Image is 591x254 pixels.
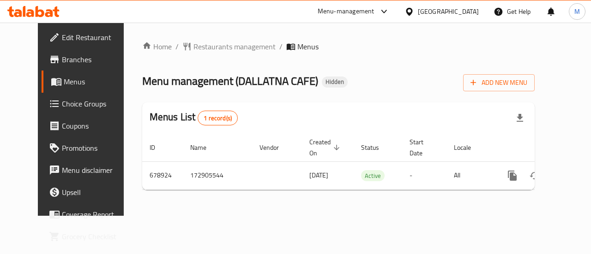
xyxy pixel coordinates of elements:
span: Restaurants management [193,41,276,52]
span: Choice Groups [62,98,129,109]
span: Hidden [322,78,348,86]
span: ID [150,142,167,153]
a: Upsell [42,181,137,203]
div: Hidden [322,77,348,88]
li: / [175,41,179,52]
span: Menu management ( DALLATNA CAFE ) [142,71,318,91]
span: 1 record(s) [198,114,237,123]
a: Restaurants management [182,41,276,52]
a: Coupons [42,115,137,137]
span: Grocery Checklist [62,231,129,242]
button: more [501,165,524,187]
div: Export file [509,107,531,129]
span: Active [361,171,385,181]
span: Upsell [62,187,129,198]
span: Branches [62,54,129,65]
nav: breadcrumb [142,41,535,52]
div: Active [361,170,385,181]
span: Vendor [259,142,291,153]
span: [DATE] [309,169,328,181]
a: Menus [42,71,137,93]
div: Menu-management [318,6,374,17]
span: Coverage Report [62,209,129,220]
a: Grocery Checklist [42,225,137,248]
a: Branches [42,48,137,71]
span: Menus [297,41,319,52]
span: Status [361,142,391,153]
span: Menus [64,76,129,87]
span: Promotions [62,142,129,154]
a: Menu disclaimer [42,159,137,181]
td: 678924 [142,161,183,189]
span: Created On [309,136,343,159]
button: Change Status [524,165,546,187]
span: Locale [454,142,483,153]
div: [GEOGRAPHIC_DATA] [418,6,479,17]
span: Menu disclaimer [62,165,129,176]
td: All [446,161,494,189]
li: / [279,41,283,52]
span: Start Date [410,136,435,159]
span: Coupons [62,120,129,131]
div: Total records count [198,111,238,125]
a: Coverage Report [42,203,137,225]
a: Edit Restaurant [42,26,137,48]
span: Name [190,142,218,153]
td: 172905544 [183,161,252,189]
h2: Menus List [150,110,238,125]
span: M [574,6,580,17]
a: Home [142,41,172,52]
td: - [402,161,446,189]
a: Choice Groups [42,93,137,115]
span: Add New Menu [470,77,527,89]
span: Edit Restaurant [62,32,129,43]
a: Promotions [42,137,137,159]
button: Add New Menu [463,74,535,91]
